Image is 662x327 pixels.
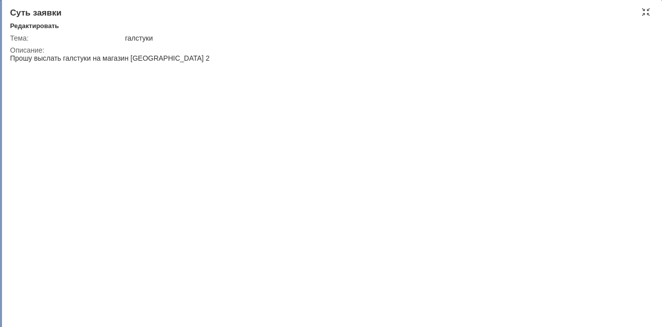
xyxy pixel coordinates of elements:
span: Суть заявки [10,8,61,18]
div: Тема: [10,34,123,42]
div: Описание: [10,46,647,54]
div: Редактировать [10,22,59,30]
div: Свернуть (Esc) [642,8,650,16]
div: галстуки [125,34,645,42]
